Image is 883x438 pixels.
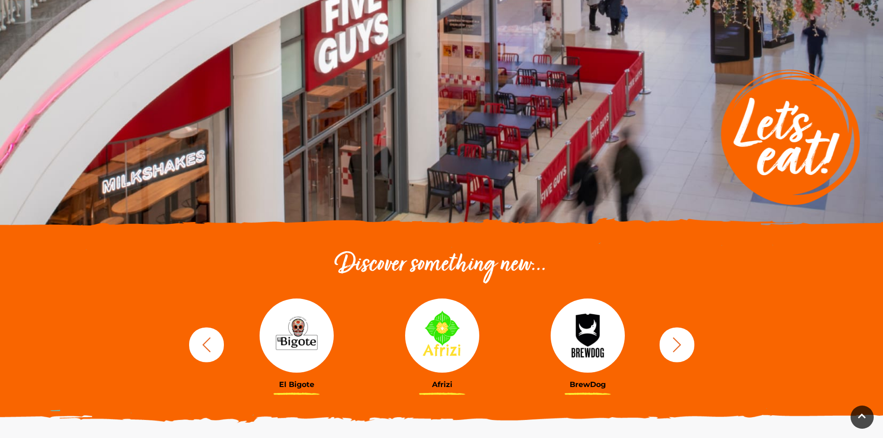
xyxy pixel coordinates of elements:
[522,380,654,389] h3: BrewDog
[184,250,699,280] h2: Discover something new...
[522,298,654,389] a: BrewDog
[231,380,362,389] h3: El Bigote
[231,298,362,389] a: El Bigote
[376,298,508,389] a: Afrizi
[376,380,508,389] h3: Afrizi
